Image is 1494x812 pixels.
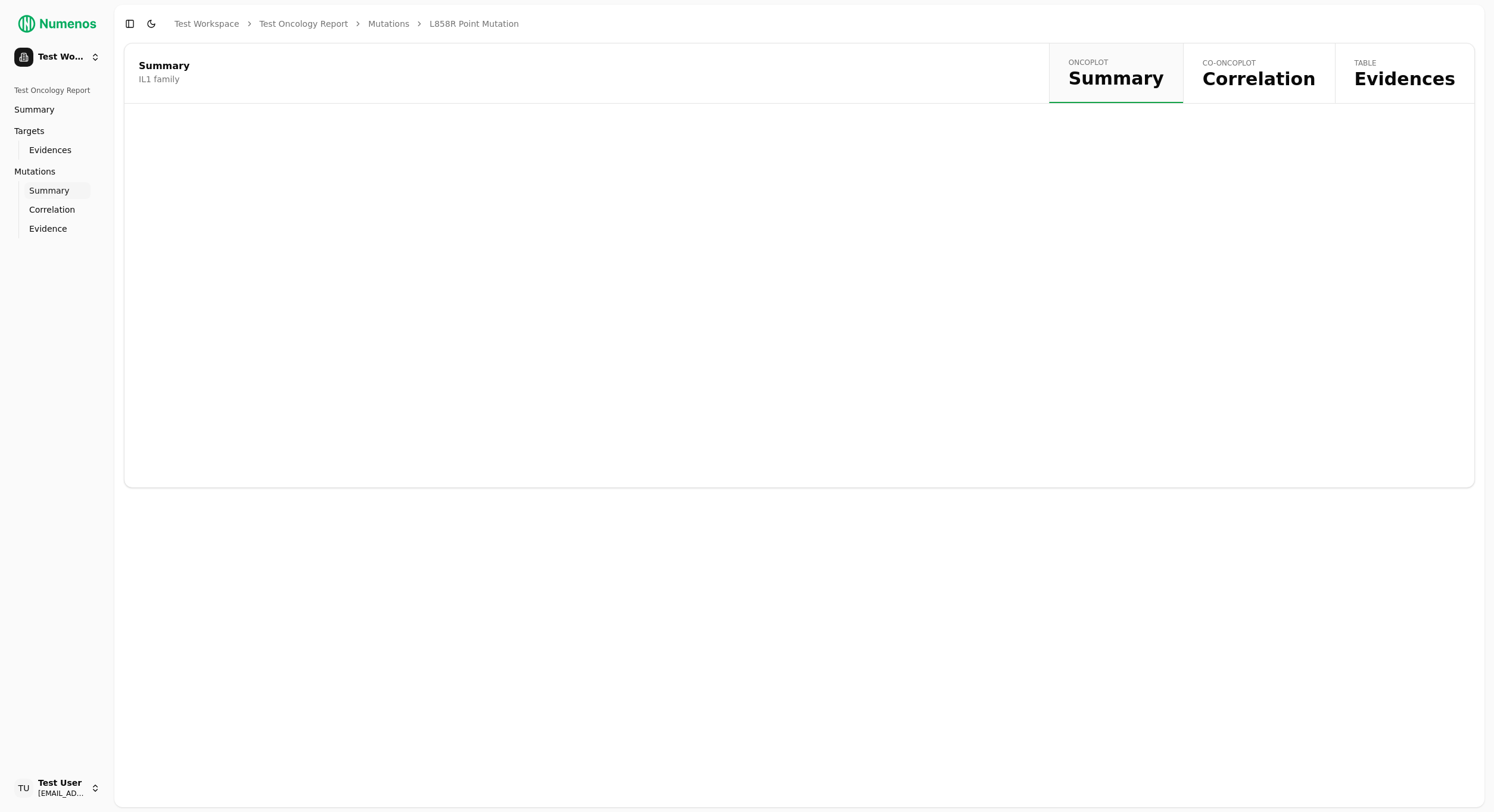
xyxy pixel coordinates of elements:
a: Test Workspace [175,18,239,30]
button: TUTest User[EMAIL_ADDRESS] [10,774,105,802]
span: Summary [29,185,70,197]
a: Summary [24,182,91,199]
span: Summary [14,104,55,116]
div: IL1 family [139,73,1031,85]
span: TU [14,779,33,798]
a: Mutations [10,162,105,181]
a: co-oncoplotCorrelation [1183,43,1335,103]
span: Summary [1069,70,1164,88]
a: Evidence [24,220,91,237]
span: Evidences [1355,70,1456,88]
span: Targets [14,125,45,137]
span: Evidences [29,144,71,156]
span: Test Workspace [38,52,86,63]
a: Targets [10,122,105,141]
a: Correlation [24,201,91,218]
a: oncoplotSummary [1049,43,1183,103]
a: L858R Point Mutation [429,18,519,30]
span: [EMAIL_ADDRESS] [38,789,86,798]
button: Test Workspace [10,43,105,71]
span: Correlation [1203,70,1316,88]
a: tableEvidences [1335,43,1475,103]
span: Mutations [14,166,55,178]
div: Test Oncology Report [10,81,105,100]
span: oncoplot [1069,58,1164,67]
img: Numenos [10,10,105,38]
a: Summary [10,100,105,119]
span: co-oncoplot [1203,58,1316,68]
a: Mutations [368,18,409,30]
a: Test Oncology Report [260,18,348,30]
span: Test User [38,778,86,789]
a: Evidences [24,142,91,158]
span: Evidence [29,223,67,235]
nav: breadcrumb [175,18,519,30]
span: Correlation [29,204,75,216]
span: table [1355,58,1456,68]
div: Summary [139,61,1031,71]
